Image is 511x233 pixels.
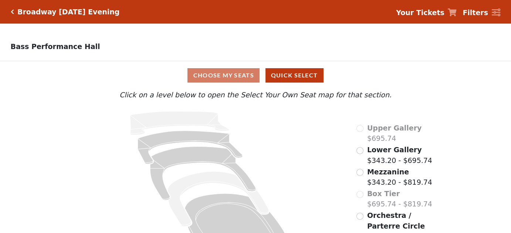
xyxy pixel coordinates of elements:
[367,124,422,132] span: Upper Gallery
[367,167,432,188] label: $343.20 - $819.74
[69,90,442,100] p: Click on a level below to open the Select Your Own Seat map for that section.
[367,123,422,144] label: $695.74
[367,145,432,166] label: $343.20 - $695.74
[367,188,432,209] label: $695.74 - $819.74
[130,111,229,135] path: Upper Gallery - Seats Available: 0
[463,8,488,17] strong: Filters
[367,146,422,154] span: Lower Gallery
[367,189,400,198] span: Box Tier
[265,68,324,83] button: Quick Select
[396,7,457,18] a: Your Tickets
[367,168,409,176] span: Mezzanine
[367,211,425,230] span: Orchestra / Parterre Circle
[396,8,444,17] strong: Your Tickets
[463,7,500,18] a: Filters
[17,8,119,16] h5: Broadway [DATE] Evening
[138,131,242,164] path: Lower Gallery - Seats Available: 41
[11,9,14,14] a: Click here to go back to filters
